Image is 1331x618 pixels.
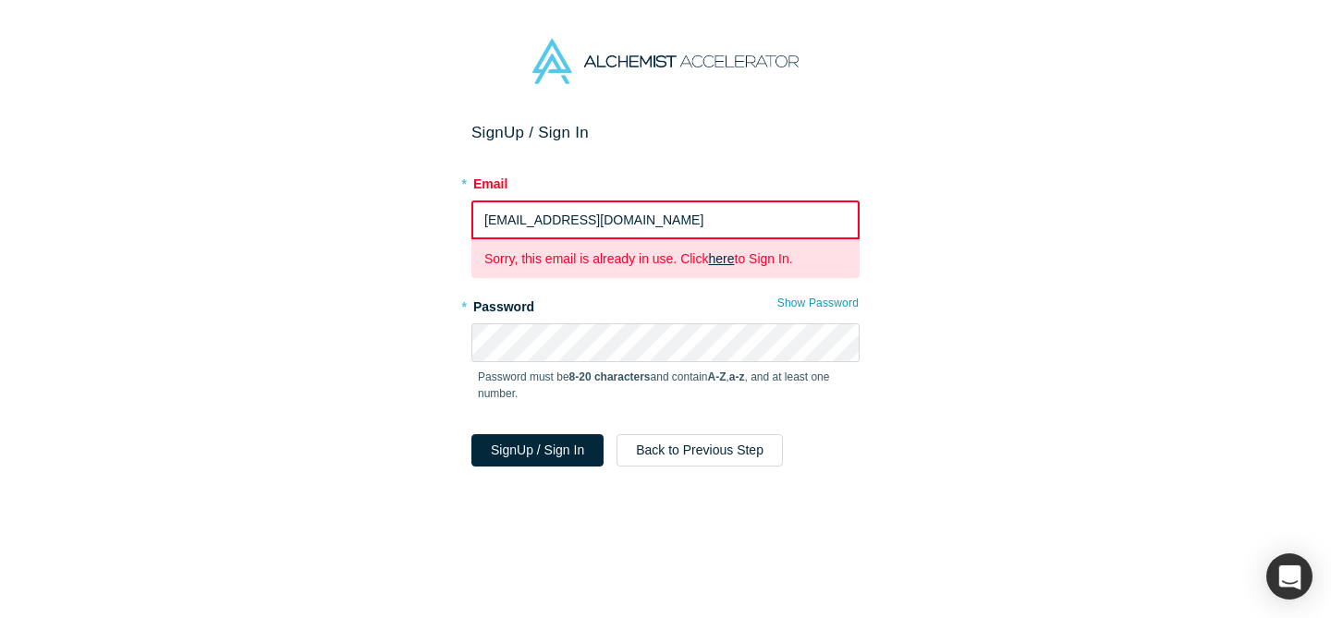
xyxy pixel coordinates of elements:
img: Alchemist Accelerator Logo [532,39,799,84]
button: SignUp / Sign In [471,434,604,467]
label: Password [471,291,860,317]
button: Back to Previous Step [617,434,783,467]
p: Sorry, this email is already in use. Click to Sign In. [484,249,847,269]
strong: A-Z [708,370,727,383]
button: Show Password [776,291,860,315]
strong: 8-20 characters [569,370,651,383]
h2: Sign Up / Sign In [471,123,860,142]
strong: a-z [729,370,745,383]
p: Password must be and contain , , and at least one number. [478,369,853,402]
label: Email [471,168,860,194]
a: here [708,251,734,266]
